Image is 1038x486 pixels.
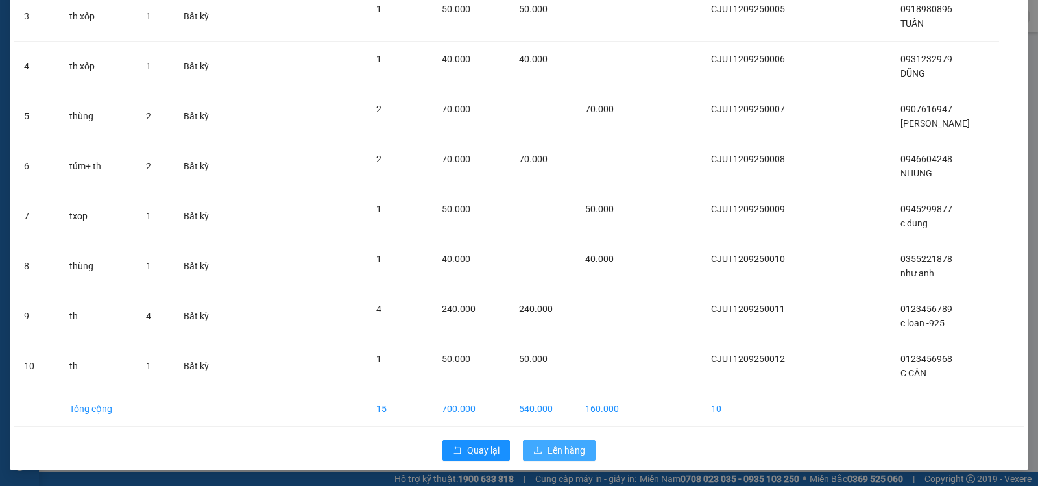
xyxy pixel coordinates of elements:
span: 0931232979 [900,54,952,64]
td: th xốp [59,42,136,91]
span: CJUT1209250005 [711,4,785,14]
span: 1 [376,54,381,64]
span: 240.000 [442,304,476,314]
td: 700.000 [431,391,509,427]
span: 50.000 [442,4,470,14]
td: Bất kỳ [173,91,229,141]
td: Bất kỳ [173,341,229,391]
span: CJUT1209250009 [711,204,785,214]
span: 50.000 [585,204,614,214]
span: Lên hàng [548,443,585,457]
span: 50.000 [442,354,470,364]
td: túm+ th [59,141,136,191]
span: c loan -925 [900,318,945,328]
span: 0123456968 [900,354,952,364]
button: uploadLên hàng [523,440,596,461]
td: Bất kỳ [173,291,229,341]
span: 0123456789 [900,304,952,314]
span: 0946604248 [900,154,952,164]
span: 70.000 [585,104,614,114]
span: 2 [376,154,381,164]
span: c dung [900,218,928,228]
span: CJUT1209250007 [711,104,785,114]
span: rollback [453,446,462,456]
span: 2 [146,161,151,171]
td: 540.000 [509,391,574,427]
span: NHUNG [900,168,932,178]
td: 8 [14,241,59,291]
span: CJUT1209250006 [711,54,785,64]
td: Bất kỳ [173,191,229,241]
span: Quay lại [467,443,500,457]
span: 70.000 [442,104,470,114]
td: 9 [14,291,59,341]
span: 1 [146,211,151,221]
span: 1 [146,261,151,271]
td: thùng [59,241,136,291]
td: 10 [701,391,815,427]
span: CJUT1209250012 [711,354,785,364]
td: Tổng cộng [59,391,136,427]
span: 4 [376,304,381,314]
span: 1 [376,204,381,214]
span: DŨNG [900,68,925,79]
span: 4 [146,311,151,321]
span: 40.000 [585,254,614,264]
td: thùng [59,91,136,141]
span: 0945299877 [900,204,952,214]
span: 1 [146,61,151,71]
span: 40.000 [442,54,470,64]
span: CJUT1209250011 [711,304,785,314]
span: 1 [146,361,151,371]
td: 4 [14,42,59,91]
span: như anh [900,268,934,278]
span: 50.000 [442,204,470,214]
td: 10 [14,341,59,391]
td: txop [59,191,136,241]
td: 15 [366,391,431,427]
span: 50.000 [519,4,548,14]
span: 1 [146,11,151,21]
button: rollbackQuay lại [442,440,510,461]
span: 1 [376,4,381,14]
td: 160.000 [575,391,640,427]
span: 1 [376,254,381,264]
span: [PERSON_NAME] [900,118,970,128]
span: 1 [376,354,381,364]
span: TUẤN [900,18,924,29]
span: CJUT1209250010 [711,254,785,264]
span: 0918980896 [900,4,952,14]
td: Bất kỳ [173,241,229,291]
td: th [59,291,136,341]
td: 5 [14,91,59,141]
td: Bất kỳ [173,42,229,91]
span: 0355221878 [900,254,952,264]
span: 70.000 [442,154,470,164]
td: 7 [14,191,59,241]
span: C CẦN [900,368,926,378]
span: 70.000 [519,154,548,164]
span: 240.000 [519,304,553,314]
span: upload [533,446,542,456]
span: 40.000 [442,254,470,264]
span: 0907616947 [900,104,952,114]
span: CJUT1209250008 [711,154,785,164]
span: 50.000 [519,354,548,364]
td: th [59,341,136,391]
td: Bất kỳ [173,141,229,191]
span: 40.000 [519,54,548,64]
span: 2 [146,111,151,121]
span: 2 [376,104,381,114]
td: 6 [14,141,59,191]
